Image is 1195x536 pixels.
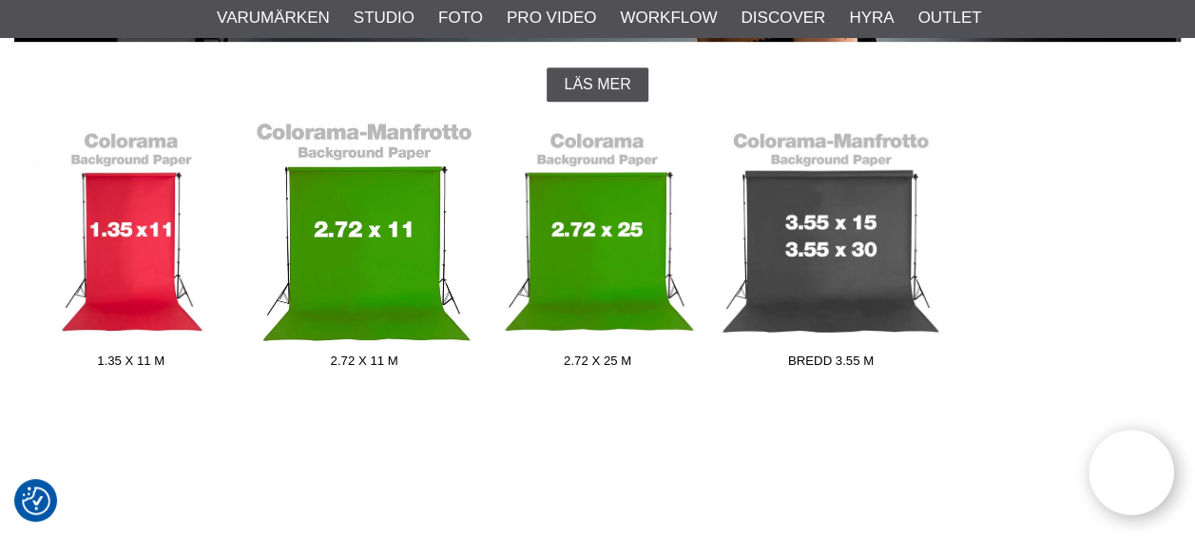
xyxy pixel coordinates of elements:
a: Hyra [849,6,894,30]
a: 2.72 x 25 m [481,121,714,377]
span: Läs mer [564,76,630,93]
a: Outlet [917,6,981,30]
span: 2.72 x 11 m [247,352,480,377]
a: Bredd 3.55 m [714,121,947,377]
a: Studio [354,6,414,30]
span: 1.35 x 11 m [14,352,247,377]
span: Bredd 3.55 m [714,352,947,377]
span: 2.72 x 25 m [481,352,714,377]
a: Discover [741,6,825,30]
button: Samtyckesinställningar [22,484,50,518]
a: Workflow [620,6,717,30]
img: Revisit consent button [22,487,50,515]
a: Pro Video [507,6,596,30]
a: Foto [438,6,483,30]
a: Varumärken [217,6,330,30]
a: 1.35 x 11 m [14,121,247,377]
a: 2.72 x 11 m [247,121,480,377]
